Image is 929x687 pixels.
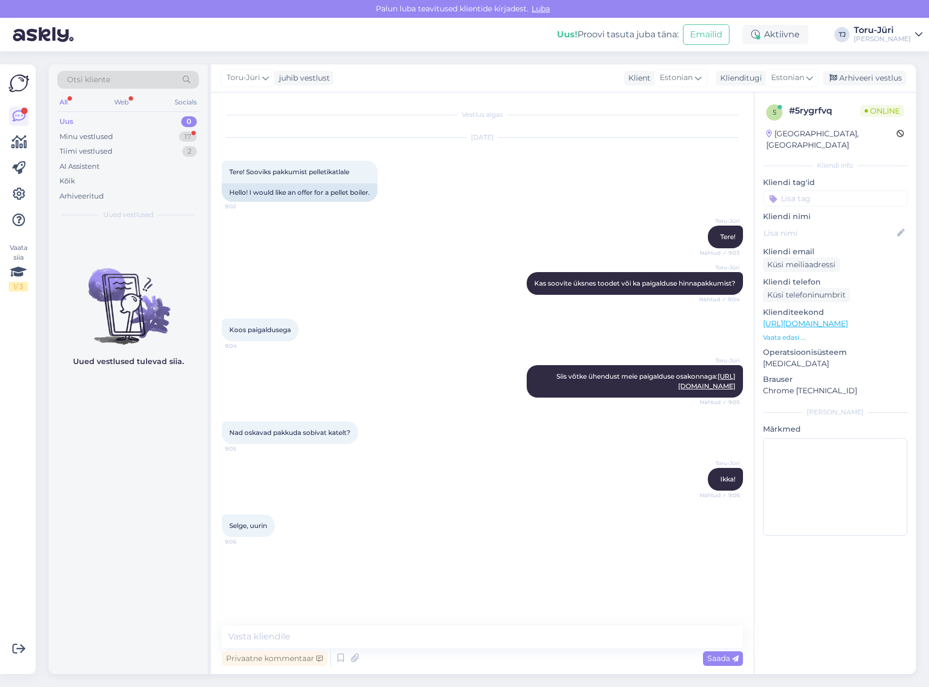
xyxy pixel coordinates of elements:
[763,347,907,358] p: Operatsioonisüsteem
[763,190,907,207] input: Lisa tag
[59,191,104,202] div: Arhiveeritud
[699,295,740,303] span: Nähtud ✓ 9:04
[222,183,377,202] div: Hello! I would like an offer for a pellet boiler.
[763,385,907,397] p: Chrome [TECHNICAL_ID]
[699,491,740,499] span: Nähtud ✓ 9:06
[763,177,907,188] p: Kliendi tag'id
[763,424,907,435] p: Märkmed
[59,131,113,142] div: Minu vestlused
[720,233,735,241] span: Tere!
[556,372,735,390] span: Siis võtke ühendust meie paigalduse osakonnaga:
[773,108,777,116] span: 5
[763,257,840,272] div: Küsi meiliaadressi
[720,475,735,483] span: Ikka!
[823,71,906,85] div: Arhiveeri vestlus
[222,133,743,142] div: [DATE]
[699,249,740,257] span: Nähtud ✓ 9:03
[763,319,848,328] a: [URL][DOMAIN_NAME]
[59,116,74,127] div: Uus
[225,202,266,210] span: 9:02
[225,342,266,350] span: 9:04
[9,243,28,292] div: Vaata siia
[683,24,729,45] button: Emailid
[699,356,740,365] span: Toru-Jüri
[229,168,349,176] span: Tere! Sooviks pakkumist pelletikatlale
[660,72,693,84] span: Estonian
[764,227,895,239] input: Lisa nimi
[59,176,75,187] div: Kõik
[534,279,735,287] span: Kas soovite üksnes toodet või ka paigalduse hinnapakkumist?
[225,538,266,546] span: 9:06
[763,211,907,222] p: Kliendi nimi
[181,116,197,127] div: 0
[763,161,907,170] div: Kliendi info
[624,72,651,84] div: Klient
[789,104,860,117] div: # 5rygrfvq
[229,326,291,334] span: Koos paigaldusega
[179,131,197,142] div: 17
[49,249,208,346] img: No chats
[834,27,850,42] div: TJ
[67,74,110,85] span: Otsi kliente
[854,26,911,35] div: Toru-Jüri
[763,333,907,342] p: Vaata edasi ...
[229,428,350,437] span: Nad oskavad pakkuda sobivat katelt?
[763,358,907,369] p: [MEDICAL_DATA]
[699,459,740,467] span: Toru-Jüri
[766,128,897,151] div: [GEOGRAPHIC_DATA], [GEOGRAPHIC_DATA]
[172,95,199,109] div: Socials
[57,95,70,109] div: All
[222,110,743,120] div: Vestlus algas
[222,651,327,666] div: Privaatne kommentaar
[763,276,907,288] p: Kliendi telefon
[225,445,266,453] span: 9:05
[763,407,907,417] div: [PERSON_NAME]
[763,307,907,318] p: Klienditeekond
[699,217,740,225] span: Toru-Jüri
[854,26,923,43] a: Toru-Jüri[PERSON_NAME]
[103,210,154,220] span: Uued vestlused
[557,28,679,41] div: Proovi tasuta juba täna:
[227,72,260,84] span: Toru-Jüri
[275,72,330,84] div: juhib vestlust
[699,398,740,406] span: Nähtud ✓ 9:05
[771,72,804,84] span: Estonian
[763,374,907,385] p: Brauser
[860,105,904,117] span: Online
[9,282,28,292] div: 1 / 3
[699,263,740,272] span: Toru-Jüri
[73,356,184,367] p: Uued vestlused tulevad siia.
[182,146,197,157] div: 2
[854,35,911,43] div: [PERSON_NAME]
[9,73,29,94] img: Askly Logo
[59,146,112,157] div: Tiimi vestlused
[763,246,907,257] p: Kliendi email
[716,72,762,84] div: Klienditugi
[112,95,131,109] div: Web
[742,25,808,44] div: Aktiivne
[707,653,739,663] span: Saada
[229,521,267,530] span: Selge, uurin
[557,29,578,39] b: Uus!
[59,161,99,172] div: AI Assistent
[528,4,553,14] span: Luba
[763,288,850,302] div: Küsi telefoninumbrit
